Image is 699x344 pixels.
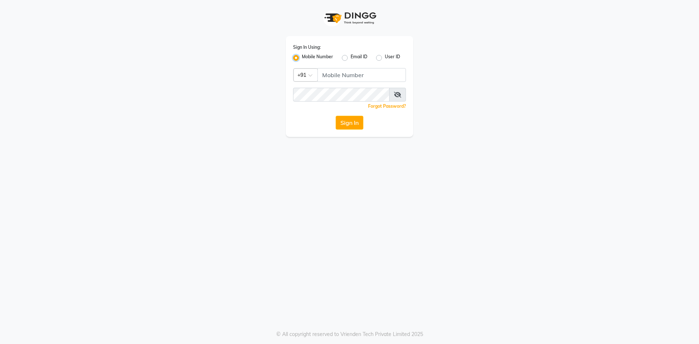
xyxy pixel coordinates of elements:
label: Mobile Number [302,54,333,62]
label: User ID [385,54,400,62]
input: Username [317,68,406,82]
a: Forgot Password? [368,103,406,109]
button: Sign In [336,116,363,130]
label: Email ID [351,54,367,62]
img: logo1.svg [320,7,379,29]
label: Sign In Using: [293,44,321,51]
input: Username [293,88,390,102]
